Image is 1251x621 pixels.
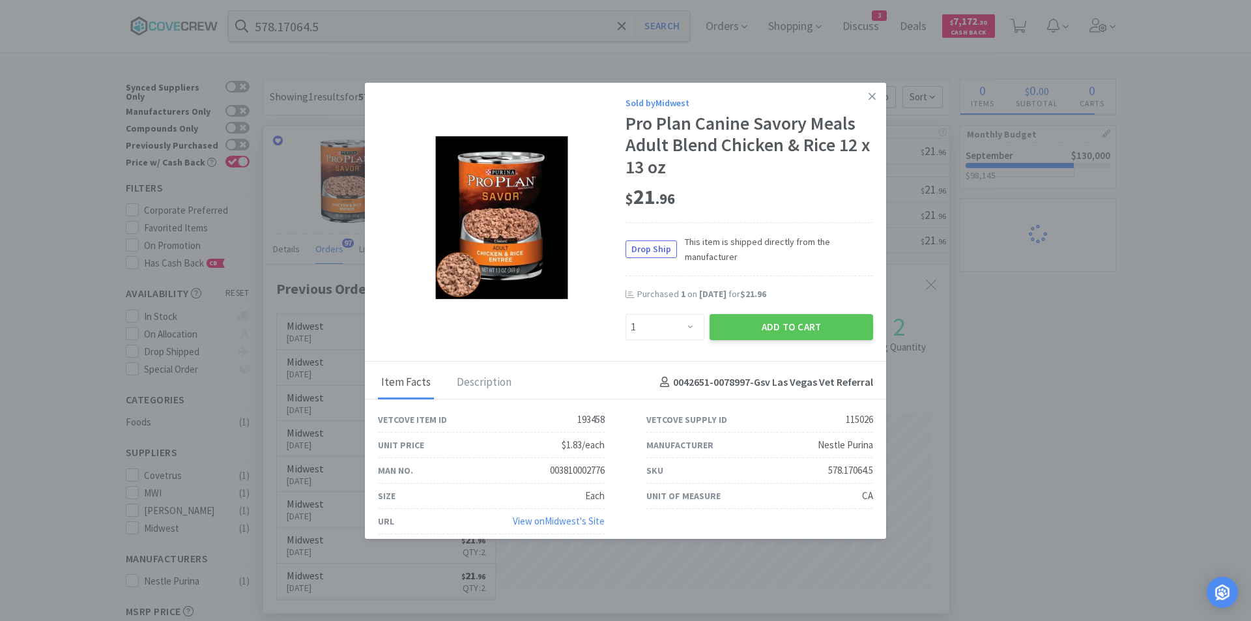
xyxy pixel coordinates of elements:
[646,438,713,452] div: Manufacturer
[740,288,766,300] span: $21.96
[378,463,413,478] div: Man No.
[378,514,394,528] div: URL
[625,96,873,110] div: Sold by Midwest
[378,412,447,427] div: Vetcove Item ID
[818,437,873,453] div: Nestle Purina
[710,314,873,340] button: Add to Cart
[378,438,424,452] div: Unit Price
[625,184,675,210] span: 21
[646,463,663,478] div: SKU
[453,367,515,399] div: Description
[681,288,685,300] span: 1
[655,374,873,391] h4: 0042651-0078997 - Gsv Las Vegas Vet Referral
[655,190,675,208] span: . 96
[513,515,605,527] a: View onMidwest's Site
[699,288,726,300] span: [DATE]
[626,241,676,257] span: Drop Ship
[646,489,721,503] div: Unit of Measure
[625,113,873,179] div: Pro Plan Canine Savory Meals Adult Blend Chicken & Rice 12 x 13 oz
[585,488,605,504] div: Each
[417,133,586,302] img: 36145f6ed4bc4a18977aab0bf8bbacdc_115026.jpeg
[862,488,873,504] div: CA
[378,489,395,503] div: Size
[828,463,873,478] div: 578.17064.5
[1207,577,1238,608] div: Open Intercom Messenger
[646,412,727,427] div: Vetcove Supply ID
[637,288,873,301] div: Purchased on for
[550,463,605,478] div: 003810002776
[562,437,605,453] div: $1.83/each
[378,367,434,399] div: Item Facts
[677,235,873,264] span: This item is shipped directly from the manufacturer
[625,190,633,208] span: $
[577,412,605,427] div: 193458
[846,412,873,427] div: 115026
